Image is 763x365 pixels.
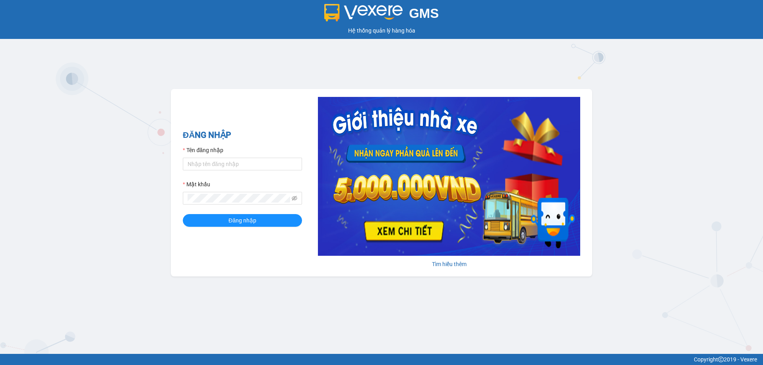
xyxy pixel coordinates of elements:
img: logo 2 [324,4,403,21]
h2: ĐĂNG NHẬP [183,129,302,142]
span: GMS [409,6,439,21]
div: Copyright 2019 - Vexere [6,355,757,364]
a: GMS [324,12,439,18]
div: Hệ thống quản lý hàng hóa [2,26,761,35]
span: copyright [718,357,724,362]
div: Tìm hiểu thêm [318,260,580,268]
input: Tên đăng nhập [183,158,302,170]
img: banner-0 [318,97,580,256]
label: Tên đăng nhập [183,146,223,154]
input: Mật khẩu [188,194,290,203]
label: Mật khẩu [183,180,210,189]
span: Đăng nhập [229,216,256,225]
span: eye-invisible [292,195,297,201]
button: Đăng nhập [183,214,302,227]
